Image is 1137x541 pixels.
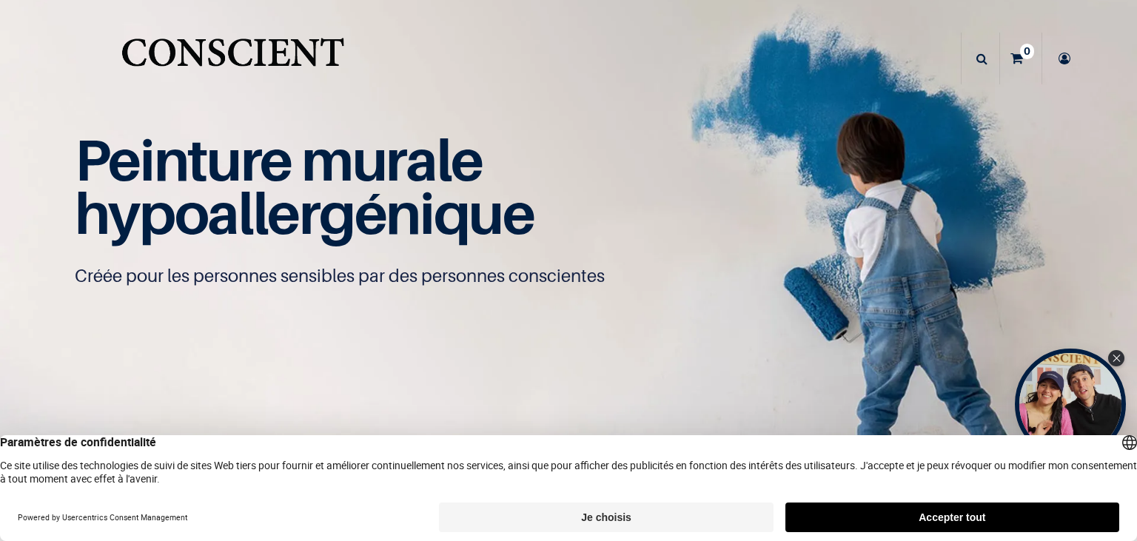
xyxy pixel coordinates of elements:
[75,264,1062,288] p: Créée pour les personnes sensibles par des personnes conscientes
[75,178,534,247] span: hypoallergénique
[1108,350,1124,366] div: Close Tolstoy widget
[1015,349,1126,460] div: Open Tolstoy widget
[1000,33,1042,84] a: 0
[1015,349,1126,460] div: Tolstoy bubble widget
[118,30,347,88] img: Conscient
[1020,44,1034,58] sup: 0
[1015,349,1126,460] div: Open Tolstoy
[118,30,347,88] a: Logo of Conscient
[75,125,483,194] span: Peinture murale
